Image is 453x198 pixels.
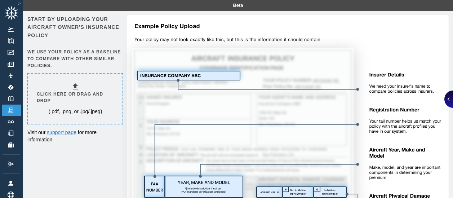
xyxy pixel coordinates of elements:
a: support page [47,129,76,135]
p: (.pdf, .png, or .jpg/.jpeg) [49,108,102,115]
h6: We use your policy as a baseline to compare with other similar policies. [27,49,122,69]
p: Visit our for more information [27,129,122,143]
h6: Click here or drag and drop [37,91,114,105]
h6: Start by uploading your aircraft owner's insurance policy [27,15,122,39]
